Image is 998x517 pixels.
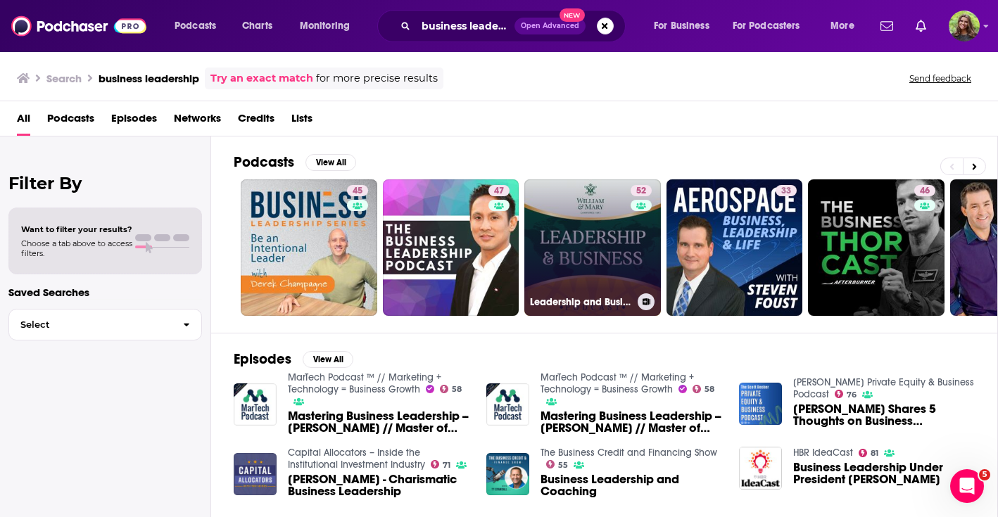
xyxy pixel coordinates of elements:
[524,179,661,316] a: 52Leadership and Business
[808,179,945,316] a: 46
[8,309,202,340] button: Select
[416,15,514,37] input: Search podcasts, credits, & more...
[46,72,82,85] h3: Search
[347,185,368,196] a: 45
[303,351,353,368] button: View All
[234,153,356,171] a: PodcastsView All
[9,320,172,329] span: Select
[821,15,872,37] button: open menu
[111,107,157,136] a: Episodes
[739,447,782,490] img: Business Leadership Under President Trump
[17,107,30,136] a: All
[667,179,803,316] a: 33
[847,392,857,398] span: 76
[21,238,132,258] span: Choose a tab above to access filters.
[443,462,450,468] span: 71
[558,462,568,468] span: 55
[353,184,362,198] span: 45
[724,15,821,37] button: open menu
[776,185,797,196] a: 33
[781,184,791,198] span: 33
[452,386,462,392] span: 58
[910,14,932,38] a: Show notifications dropdown
[793,403,975,427] a: Scott Becker Shares 5 Thoughts on Business Leadership and Business Success
[431,460,451,468] a: 71
[541,447,717,459] a: The Business Credit and Financing Show
[705,386,714,392] span: 58
[8,286,202,299] p: Saved Searches
[234,453,277,496] img: Richard Tedlow - Charismatic Business Leadership
[949,11,980,42] span: Logged in as reagan34226
[733,16,800,36] span: For Podcasters
[793,461,975,485] span: Business Leadership Under President [PERSON_NAME]
[541,410,722,434] a: Mastering Business Leadership -- Phil Johnson // Master of Business Leadership Inc.
[693,385,715,393] a: 58
[242,16,272,36] span: Charts
[541,473,722,497] a: Business Leadership and Coaching
[99,72,199,85] h3: business leadership
[950,469,984,503] iframe: Intercom live chat
[793,376,974,400] a: Becker Private Equity & Business Podcast
[288,447,425,471] a: Capital Allocators – Inside the Institutional Investment Industry
[560,8,585,22] span: New
[905,72,975,84] button: Send feedback
[644,15,727,37] button: open menu
[234,350,353,368] a: EpisodesView All
[541,410,722,434] span: Mastering Business Leadership -- [PERSON_NAME] // Master of Business Leadership Inc.
[241,179,377,316] a: 45
[288,410,469,434] a: Mastering Business Leadership -- Phil Johnson // Master of Business Leadership Inc.
[210,70,313,87] a: Try an exact match
[288,473,469,497] a: Richard Tedlow - Charismatic Business Leadership
[234,350,291,368] h2: Episodes
[316,70,438,87] span: for more precise results
[979,469,990,480] span: 5
[174,107,221,136] span: Networks
[21,224,132,234] span: Want to filter your results?
[914,185,935,196] a: 46
[486,383,529,426] img: Mastering Business Leadership -- Phil Johnson // Master of Business Leadership Inc.
[875,14,899,38] a: Show notifications dropdown
[654,16,709,36] span: For Business
[739,383,782,426] img: Scott Becker Shares 5 Thoughts on Business Leadership and Business Success
[288,371,441,395] a: MarTech Podcast ™ // Marketing + Technology = Business Growth
[165,15,234,37] button: open menu
[175,16,216,36] span: Podcasts
[859,449,879,457] a: 81
[793,403,975,427] span: [PERSON_NAME] Shares 5 Thoughts on Business Leadership and Business Success
[11,13,146,39] img: Podchaser - Follow, Share and Rate Podcasts
[300,16,350,36] span: Monitoring
[949,11,980,42] img: User Profile
[541,371,694,395] a: MarTech Podcast ™ // Marketing + Technology = Business Growth
[835,390,857,398] a: 76
[494,184,504,198] span: 47
[830,16,854,36] span: More
[47,107,94,136] a: Podcasts
[8,173,202,193] h2: Filter By
[288,473,469,497] span: [PERSON_NAME] - Charismatic Business Leadership
[920,184,930,198] span: 46
[949,11,980,42] button: Show profile menu
[486,453,529,496] img: Business Leadership and Coaching
[238,107,274,136] a: Credits
[636,184,646,198] span: 52
[234,383,277,426] img: Mastering Business Leadership -- Phil Johnson // Master of Business Leadership Inc.
[530,296,632,308] h3: Leadership and Business
[233,15,281,37] a: Charts
[793,461,975,485] a: Business Leadership Under President Trump
[391,10,639,42] div: Search podcasts, credits, & more...
[871,450,878,457] span: 81
[291,107,312,136] a: Lists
